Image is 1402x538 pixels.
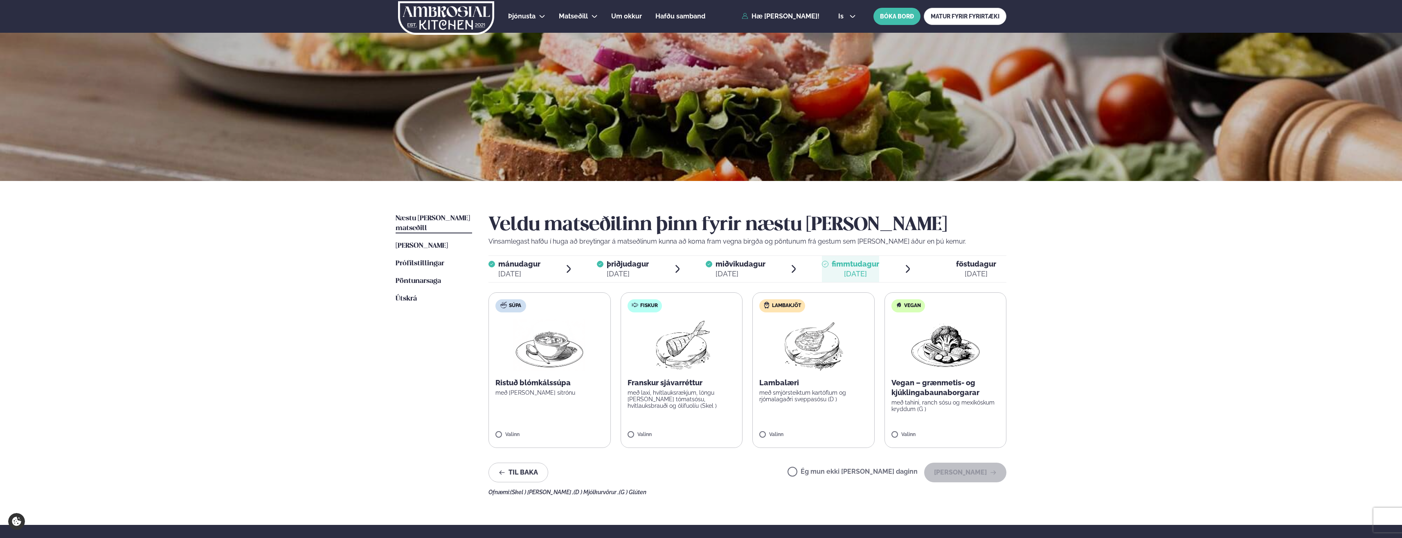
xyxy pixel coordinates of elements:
[640,303,658,309] span: Fiskur
[924,8,1006,25] a: MATUR FYRIR FYRIRTÆKI
[396,259,444,269] a: Prófílstillingar
[510,489,574,495] span: (Skel ) [PERSON_NAME] ,
[559,12,588,20] span: Matseðill
[655,12,705,20] span: Hafðu samband
[763,302,770,308] img: Lamb.svg
[611,12,642,20] span: Um okkur
[956,260,996,268] span: föstudagur
[396,242,448,249] span: [PERSON_NAME]
[896,302,902,308] img: Vegan.svg
[759,389,868,402] p: með smjörsteiktum kartöflum og rjómalagaðri sveppasósu (D )
[488,463,548,482] button: Til baka
[508,12,536,20] span: Þjónusta
[495,378,604,388] p: Ristuð blómkálssúpa
[716,269,765,279] div: [DATE]
[396,260,444,267] span: Prófílstillingar
[924,463,1006,482] button: [PERSON_NAME]
[607,269,649,279] div: [DATE]
[488,489,1006,495] div: Ofnæmi:
[498,269,540,279] div: [DATE]
[873,8,920,25] button: BÓKA BORÐ
[655,11,705,21] a: Hafðu samband
[832,13,862,20] button: is
[759,378,868,388] p: Lambalæri
[777,319,850,371] img: Lamb-Meat.png
[619,489,646,495] span: (G ) Glúten
[396,276,441,286] a: Pöntunarsaga
[891,399,1000,412] p: með tahini, ranch sósu og mexíkóskum kryddum (G )
[397,1,495,35] img: logo
[396,294,417,304] a: Útskrá
[891,378,1000,398] p: Vegan – grænmetis- og kjúklingabaunaborgarar
[632,302,638,308] img: fish.svg
[495,389,604,396] p: með [PERSON_NAME] sítrónu
[611,11,642,21] a: Um okkur
[904,303,921,309] span: Vegan
[832,269,879,279] div: [DATE]
[956,269,996,279] div: [DATE]
[509,303,521,309] span: Súpa
[396,295,417,302] span: Útskrá
[488,237,1006,246] p: Vinsamlegast hafðu í huga að breytingar á matseðlinum kunna að koma fram vegna birgða og pöntunum...
[396,241,448,251] a: [PERSON_NAME]
[508,11,536,21] a: Þjónusta
[838,13,846,20] span: is
[716,260,765,268] span: miðvikudagur
[396,215,470,232] span: Næstu [PERSON_NAME] matseðill
[559,11,588,21] a: Matseðill
[396,278,441,285] span: Pöntunarsaga
[574,489,619,495] span: (D ) Mjólkurvörur ,
[645,319,718,371] img: Fish.png
[832,260,879,268] span: fimmtudagur
[772,303,801,309] span: Lambakjöt
[513,319,585,371] img: Soup.png
[498,260,540,268] span: mánudagur
[8,513,25,530] a: Cookie settings
[742,13,819,20] a: Hæ [PERSON_NAME]!
[628,378,736,388] p: Franskur sjávarréttur
[488,214,1006,237] h2: Veldu matseðilinn þinn fyrir næstu [PERSON_NAME]
[396,214,472,233] a: Næstu [PERSON_NAME] matseðill
[607,260,649,268] span: þriðjudagur
[909,319,981,371] img: Vegan.png
[628,389,736,409] p: með laxi, hvítlauksrækjum, löngu [PERSON_NAME] tómatsósu, hvítlauksbrauði og ólífuolíu (Skel )
[500,302,507,308] img: soup.svg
